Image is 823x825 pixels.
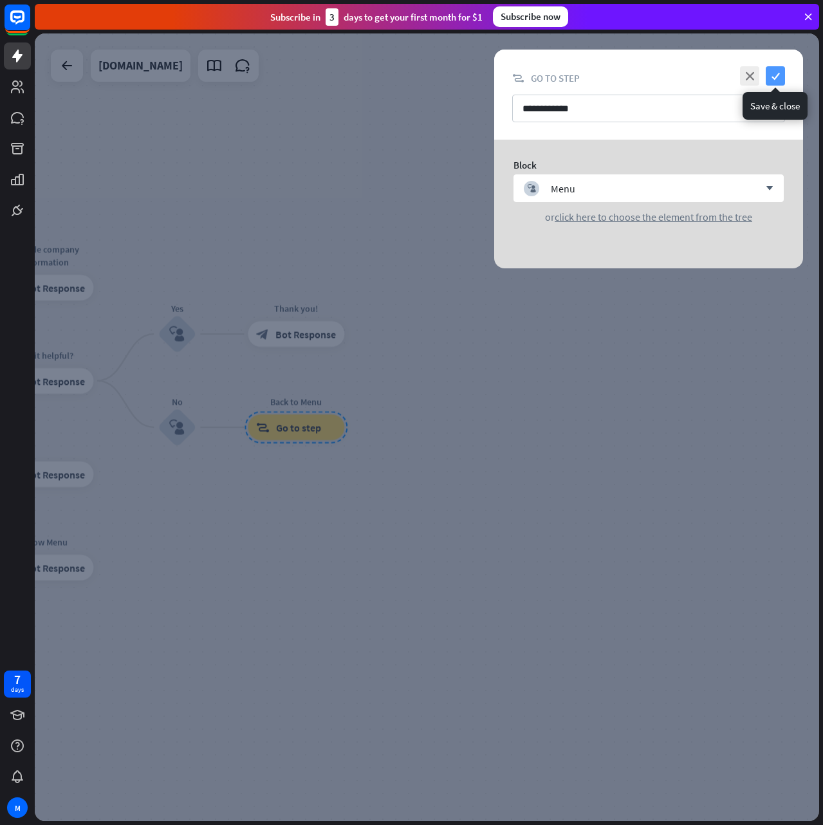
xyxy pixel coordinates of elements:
i: block_goto [512,73,524,84]
i: close [740,66,759,86]
div: 7 [14,674,21,685]
button: Open LiveChat chat widget [10,5,49,44]
a: 7 days [4,671,31,698]
div: or [513,210,784,223]
div: M [7,797,28,818]
span: Go to step [531,72,580,84]
i: block_user_input [528,184,536,192]
div: days [11,685,24,694]
div: Subscribe now [493,6,568,27]
i: check [766,66,785,86]
div: Menu [551,182,575,195]
div: Block [513,159,784,171]
div: 3 [326,8,338,26]
div: Subscribe in days to get your first month for $1 [270,8,483,26]
span: click here to choose the element from the tree [555,210,752,223]
i: arrow_down [759,185,773,192]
